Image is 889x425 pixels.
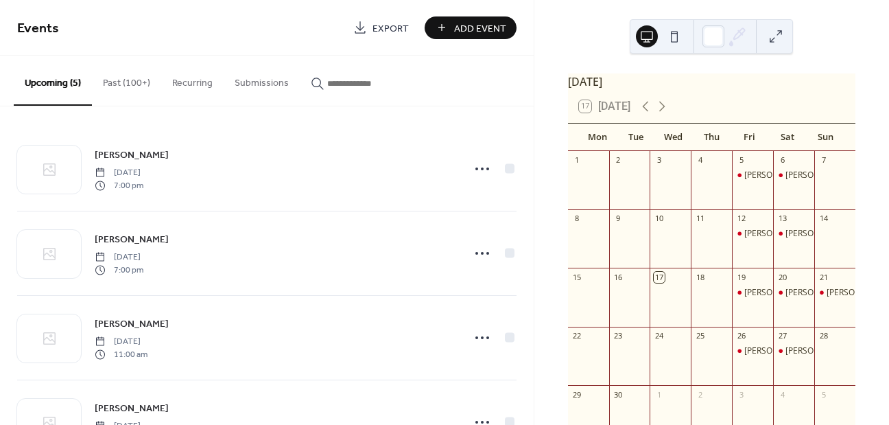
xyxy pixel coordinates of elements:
[95,316,169,332] a: [PERSON_NAME]
[654,272,664,282] div: 17
[568,73,855,90] div: [DATE]
[744,287,809,299] div: [PERSON_NAME]
[95,179,143,192] span: 7:00 pm
[572,331,582,341] div: 22
[695,389,705,400] div: 2
[777,272,787,282] div: 20
[785,228,850,240] div: [PERSON_NAME]
[95,167,143,179] span: [DATE]
[736,389,746,400] div: 3
[777,389,787,400] div: 4
[654,155,664,165] div: 3
[579,124,617,151] div: Mon
[736,272,746,282] div: 19
[777,155,787,165] div: 6
[736,331,746,341] div: 26
[777,214,787,224] div: 13
[693,124,731,151] div: Thu
[695,331,705,341] div: 25
[613,214,624,224] div: 9
[744,228,809,240] div: [PERSON_NAME]
[814,287,855,299] div: Sarah Schafer
[731,124,768,151] div: Fri
[572,155,582,165] div: 1
[785,287,850,299] div: [PERSON_NAME]
[732,228,773,240] div: Kyle Garrett
[572,214,582,224] div: 8
[343,16,419,39] a: Export
[95,402,169,416] span: [PERSON_NAME]
[14,56,92,106] button: Upcoming (5)
[454,21,506,36] span: Add Event
[785,345,850,357] div: [PERSON_NAME]
[732,345,773,357] div: Justin Tipton
[744,345,809,357] div: [PERSON_NAME]
[732,170,773,181] div: Doug Schmidt
[695,214,705,224] div: 11
[95,348,147,360] span: 11:00 am
[95,251,143,264] span: [DATE]
[95,231,169,247] a: [PERSON_NAME]
[95,147,169,163] a: [PERSON_NAME]
[613,331,624,341] div: 23
[613,272,624,282] div: 16
[95,317,169,332] span: [PERSON_NAME]
[695,272,705,282] div: 18
[818,389,829,400] div: 5
[572,389,582,400] div: 29
[654,124,692,151] div: Wed
[95,264,143,276] span: 7:00 pm
[95,148,169,163] span: [PERSON_NAME]
[773,345,814,357] div: David Lindley
[95,400,169,416] a: [PERSON_NAME]
[572,272,582,282] div: 15
[613,155,624,165] div: 2
[613,389,624,400] div: 30
[92,56,161,104] button: Past (100+)
[161,56,224,104] button: Recurring
[95,336,147,348] span: [DATE]
[372,21,409,36] span: Export
[744,170,809,181] div: [PERSON_NAME]
[17,15,59,42] span: Events
[773,287,814,299] div: Jade Nickol
[425,16,517,39] button: Add Event
[224,56,300,104] button: Submissions
[695,155,705,165] div: 4
[773,228,814,240] div: Jonan Rigsbee
[818,272,829,282] div: 21
[95,233,169,247] span: [PERSON_NAME]
[785,170,850,181] div: [PERSON_NAME]
[654,389,664,400] div: 1
[818,214,829,224] div: 14
[773,170,814,181] div: Cory Brooks
[777,331,787,341] div: 27
[736,214,746,224] div: 12
[818,331,829,341] div: 28
[732,287,773,299] div: Brandon Bamburg
[768,124,806,151] div: Sat
[807,124,844,151] div: Sun
[818,155,829,165] div: 7
[736,155,746,165] div: 5
[617,124,654,151] div: Tue
[654,331,664,341] div: 24
[654,214,664,224] div: 10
